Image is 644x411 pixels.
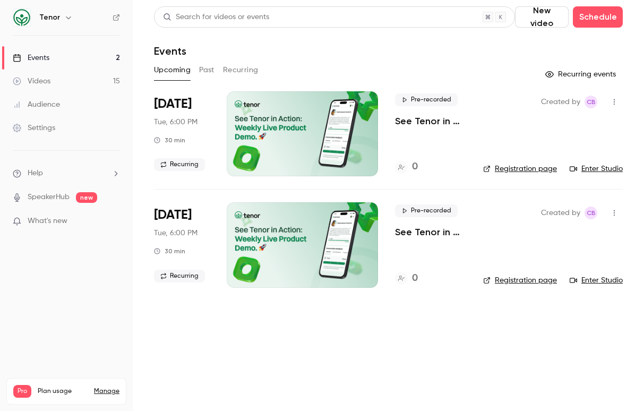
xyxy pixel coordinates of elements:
span: Tue, 6:00 PM [154,228,198,238]
button: Recurring [223,62,259,79]
span: [DATE] [154,96,192,113]
a: Registration page [483,164,557,174]
span: Chloe Beard [585,96,597,108]
div: 30 min [154,247,185,255]
div: 30 min [154,136,185,144]
span: [DATE] [154,207,192,224]
h4: 0 [412,271,418,286]
a: Registration page [483,275,557,286]
div: Events [13,53,49,63]
a: 0 [395,160,418,174]
a: Manage [94,387,119,396]
h4: 0 [412,160,418,174]
span: Recurring [154,270,205,282]
span: Tue, 6:00 PM [154,117,198,127]
button: Upcoming [154,62,191,79]
button: Recurring events [540,66,623,83]
span: Pro [13,385,31,398]
span: CB [587,207,596,219]
div: Oct 7 Tue, 10:00 AM (America/Los Angeles) [154,91,210,176]
span: CB [587,96,596,108]
div: Videos [13,76,50,87]
img: Tenor [13,9,30,26]
h6: Tenor [39,12,60,23]
span: What's new [28,216,67,227]
div: Oct 14 Tue, 10:00 AM (America/Los Angeles) [154,202,210,287]
span: Created by [541,96,580,108]
a: See Tenor in Action: Weekly Live Product Demo 🚀 [395,226,466,238]
a: See Tenor in Action: Weekly Live Product Demo 🚀 [395,115,466,127]
a: 0 [395,271,418,286]
span: Pre-recorded [395,204,458,217]
span: Plan usage [38,387,88,396]
span: Pre-recorded [395,93,458,106]
button: Past [199,62,214,79]
div: Audience [13,99,60,110]
span: Chloe Beard [585,207,597,219]
button: New video [515,6,569,28]
button: Schedule [573,6,623,28]
iframe: Noticeable Trigger [107,217,120,226]
li: help-dropdown-opener [13,168,120,179]
a: Enter Studio [570,275,623,286]
span: Recurring [154,158,205,171]
span: Help [28,168,43,179]
div: Search for videos or events [163,12,269,23]
div: Settings [13,123,55,133]
h1: Events [154,45,186,57]
a: SpeakerHub [28,192,70,203]
span: new [76,192,97,203]
span: Created by [541,207,580,219]
a: Enter Studio [570,164,623,174]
